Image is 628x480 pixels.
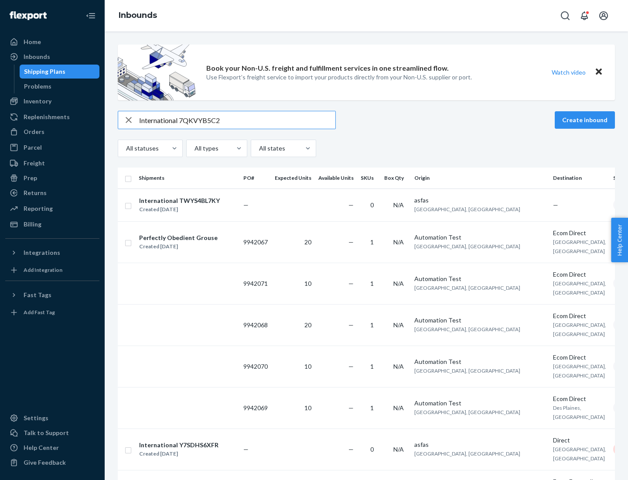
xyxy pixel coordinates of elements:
span: Des Plaines, [GEOGRAPHIC_DATA] [553,405,605,420]
div: Replenishments [24,113,70,121]
td: 9942068 [240,304,271,346]
div: asfas [414,440,546,449]
span: [GEOGRAPHIC_DATA], [GEOGRAPHIC_DATA] [553,363,606,379]
span: — [348,238,354,246]
span: 10 [304,404,311,411]
div: Parcel [24,143,42,152]
span: — [348,404,354,411]
div: Talk to Support [24,429,69,437]
div: Ecom Direct [553,353,606,362]
a: Inventory [5,94,99,108]
span: — [243,446,249,453]
a: Help Center [5,441,99,455]
div: Problems [24,82,51,91]
div: Add Integration [24,266,62,274]
p: Use Flexport’s freight service to import your products directly from your Non-U.S. supplier or port. [206,73,472,82]
div: Perfectly Obedient Grouse [139,233,218,242]
span: — [243,201,249,209]
span: 0 [370,201,374,209]
span: 20 [304,238,311,246]
span: 1 [370,280,374,287]
span: N/A [393,238,404,246]
div: Ecom Direct [553,270,606,279]
th: Origin [411,168,549,189]
span: 0 [370,446,374,453]
a: Parcel [5,141,99,154]
span: N/A [393,321,404,329]
a: Freight [5,156,99,170]
div: Automation Test [414,316,546,325]
span: [GEOGRAPHIC_DATA], [GEOGRAPHIC_DATA] [414,326,520,333]
button: Close [593,66,604,79]
div: Freight [24,159,45,168]
th: Expected Units [271,168,315,189]
span: — [348,321,354,329]
div: Home [24,38,41,46]
a: Shipping Plans [20,65,100,79]
div: Ecom Direct [553,394,606,403]
input: All types [194,144,195,153]
span: 1 [370,321,374,329]
td: 9942067 [240,221,271,263]
button: Create inbound [555,111,615,129]
span: — [348,201,354,209]
span: [GEOGRAPHIC_DATA], [GEOGRAPHIC_DATA] [414,409,520,415]
a: Problems [20,79,100,93]
div: Automation Test [414,357,546,366]
td: 9942070 [240,346,271,387]
button: Fast Tags [5,288,99,302]
div: Billing [24,220,41,229]
button: Help Center [611,218,628,262]
div: Created [DATE] [139,205,220,214]
div: Fast Tags [24,291,51,299]
span: [GEOGRAPHIC_DATA], [GEOGRAPHIC_DATA] [414,450,520,457]
div: Automation Test [414,274,546,283]
span: 1 [370,238,374,246]
div: Created [DATE] [139,449,218,458]
div: Give Feedback [24,458,66,467]
div: International TWYS4BL7KY [139,196,220,205]
button: Watch video [546,66,591,79]
a: Orders [5,125,99,139]
td: 9942069 [240,387,271,429]
a: Returns [5,186,99,200]
input: All statuses [125,144,126,153]
a: Add Fast Tag [5,305,99,319]
th: PO# [240,168,271,189]
a: Talk to Support [5,426,99,440]
span: N/A [393,404,404,411]
button: Open notifications [576,7,593,24]
input: All states [258,144,259,153]
a: Inbounds [119,10,157,20]
div: Reporting [24,204,53,213]
span: N/A [393,201,404,209]
a: Settings [5,411,99,425]
div: Add Fast Tag [24,309,55,316]
div: Automation Test [414,233,546,242]
button: Open Search Box [556,7,574,24]
th: Box Qty [381,168,411,189]
a: Add Integration [5,263,99,277]
button: Close Navigation [82,7,99,24]
td: 9942071 [240,263,271,304]
div: Inventory [24,97,51,106]
div: Automation Test [414,399,546,408]
ol: breadcrumbs [112,3,164,28]
div: Direct [553,436,606,445]
span: N/A [393,363,404,370]
a: Home [5,35,99,49]
span: [GEOGRAPHIC_DATA], [GEOGRAPHIC_DATA] [553,239,606,254]
div: Shipping Plans [24,67,65,76]
th: Destination [549,168,610,189]
a: Billing [5,217,99,231]
span: — [348,363,354,370]
span: — [553,201,558,209]
button: Integrations [5,246,99,260]
span: [GEOGRAPHIC_DATA], [GEOGRAPHIC_DATA] [414,367,520,374]
span: 10 [304,363,311,370]
span: [GEOGRAPHIC_DATA], [GEOGRAPHIC_DATA] [553,280,606,296]
a: Prep [5,171,99,185]
span: 1 [370,363,374,370]
th: Available Units [315,168,357,189]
